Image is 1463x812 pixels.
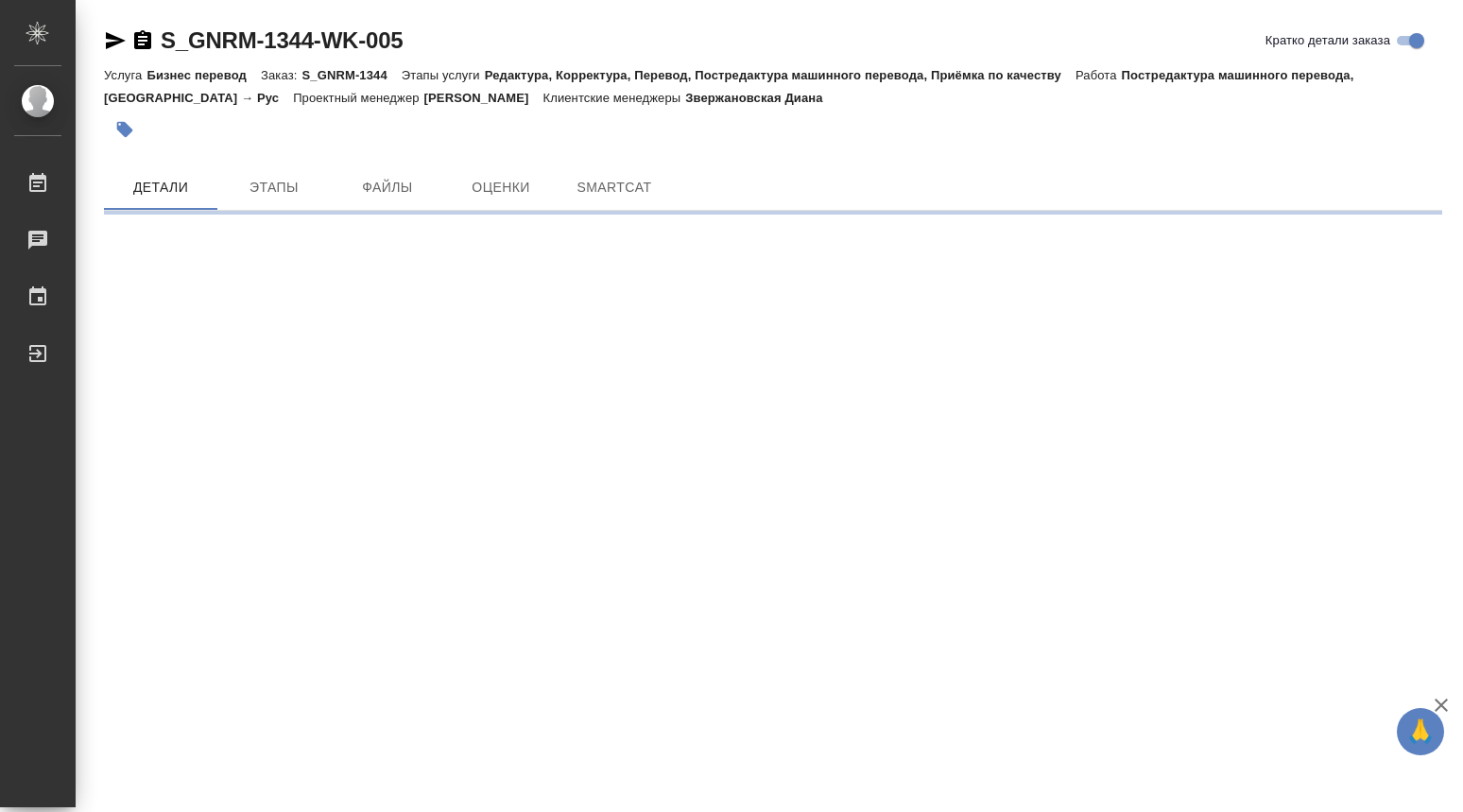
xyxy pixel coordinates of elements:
[293,91,423,105] p: Проектный менеджер
[146,68,261,82] p: Бизнес перевод
[685,91,836,105] p: Звержановская Диана
[1265,31,1390,50] span: Кратко детали заказа
[1076,68,1122,82] p: Работа
[485,68,1076,82] p: Редактура, Корректура, Перевод, Постредактура машинного перевода, Приёмка по качеству
[542,91,685,105] p: Клиентские менеджеры
[104,109,146,150] button: Добавить тэг
[424,91,543,105] p: [PERSON_NAME]
[301,68,401,82] p: S_GNRM-1344
[261,68,301,82] p: Заказ:
[1397,708,1444,755] button: 🙏
[115,176,206,199] span: Детали
[402,68,485,82] p: Этапы услуги
[161,27,403,53] a: S_GNRM-1344-WK-005
[104,68,146,82] p: Услуга
[131,29,154,52] button: Скопировать ссылку
[229,176,319,199] span: Этапы
[104,29,127,52] button: Скопировать ссылку для ЯМессенджера
[569,176,660,199] span: SmartCat
[342,176,433,199] span: Файлы
[456,176,546,199] span: Оценки
[1404,712,1437,752] span: 🙏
